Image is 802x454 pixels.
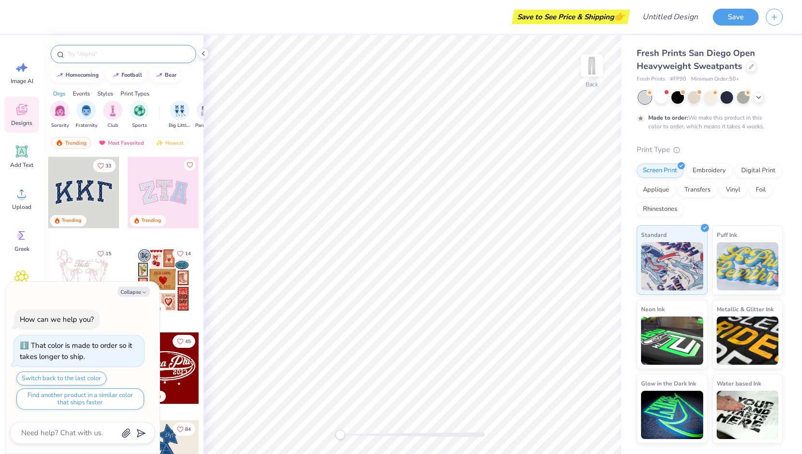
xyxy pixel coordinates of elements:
span: Fresh Prints San Diego Open Heavyweight Sweatpants [637,47,755,72]
div: Trending [62,217,81,224]
div: Trending [51,137,91,149]
span: Big Little Reveal [169,122,191,129]
img: trend_line.gif [155,72,163,78]
button: Like [173,247,195,260]
button: filter button [50,101,69,129]
span: 84 [185,427,191,432]
div: filter for Parent's Weekend [195,101,217,129]
button: Like [184,159,196,171]
span: Parent's Weekend [195,122,217,129]
div: Events [73,89,90,98]
button: filter button [76,101,97,129]
div: Vinyl [720,183,747,197]
img: Club Image [107,105,118,116]
div: Back [586,80,598,89]
button: Switch back to the last color [16,371,107,385]
div: Digital Print [735,164,782,178]
div: We make this product in this color to order, which means it takes 4 weeks. [648,113,767,131]
div: Most Favorited [94,137,148,149]
div: filter for Fraternity [76,101,97,129]
div: filter for Big Little Reveal [169,101,191,129]
span: Standard [641,230,667,240]
div: Transfers [678,183,717,197]
div: Print Type [637,144,783,155]
span: Add Text [10,161,33,169]
img: Puff Ink [717,242,779,290]
span: 👉 [614,11,625,22]
button: football [107,68,147,83]
span: Minimum Order: 50 + [691,75,739,83]
button: Like [93,159,116,172]
img: Back [582,56,601,75]
div: filter for Sports [130,101,149,129]
span: Greek [14,245,29,253]
span: Puff Ink [717,230,737,240]
img: most_fav.gif [98,139,106,146]
img: Sorority Image [54,105,66,116]
span: # FP90 [670,75,686,83]
div: filter for Sorority [50,101,69,129]
img: Sports Image [134,105,145,116]
img: Water based Ink [717,391,779,439]
img: Big Little Reveal Image [174,105,185,116]
button: filter button [103,101,122,129]
span: Fraternity [76,122,97,129]
div: Accessibility label [335,430,345,440]
button: Find another product in a similar color that ships faster [16,388,144,410]
div: filter for Club [103,101,122,129]
img: newest.gif [156,139,163,146]
button: homecoming [51,68,103,83]
button: filter button [130,101,149,129]
span: Club [107,122,118,129]
button: Save [713,9,759,26]
div: How can we help you? [20,315,94,324]
div: Foil [749,183,772,197]
div: Rhinestones [637,202,683,217]
div: football [121,72,142,78]
span: Glow in the Dark Ink [641,378,696,388]
span: 14 [185,251,191,256]
button: filter button [169,101,191,129]
span: 15 [106,251,111,256]
div: homecoming [66,72,99,78]
span: Sports [132,122,147,129]
input: Untitled Design [635,7,706,27]
div: Print Types [120,89,149,98]
div: bear [165,72,176,78]
img: Glow in the Dark Ink [641,391,703,439]
button: bear [150,68,181,83]
div: Save to See Price & Shipping [514,10,628,24]
div: Newest [151,137,188,149]
img: trending.gif [55,139,63,146]
span: 33 [106,164,111,168]
div: Applique [637,183,675,197]
img: Neon Ink [641,316,703,365]
input: Try "Alpha" [67,49,190,59]
img: Parent's Weekend Image [201,105,212,116]
button: Collapse [118,287,150,297]
div: Orgs [53,89,66,98]
button: filter button [195,101,217,129]
span: Metallic & Glitter Ink [717,304,774,314]
div: Styles [97,89,113,98]
button: Like [173,423,195,436]
div: That color is made to order so it takes longer to ship. [20,341,132,361]
span: Neon Ink [641,304,665,314]
button: Like [173,335,195,348]
img: Metallic & Glitter Ink [717,316,779,365]
div: Screen Print [637,164,683,178]
span: Designs [11,119,32,127]
span: 45 [185,339,191,344]
span: Fresh Prints [637,75,665,83]
img: trend_line.gif [112,72,120,78]
button: Like [93,247,116,260]
span: Upload [12,203,31,211]
img: Standard [641,242,703,290]
span: Water based Ink [717,378,761,388]
img: trend_line.gif [56,72,64,78]
img: Fraternity Image [81,105,92,116]
span: Image AI [11,77,33,85]
div: Trending [141,217,161,224]
span: Sorority [51,122,69,129]
strong: Made to order: [648,114,688,122]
